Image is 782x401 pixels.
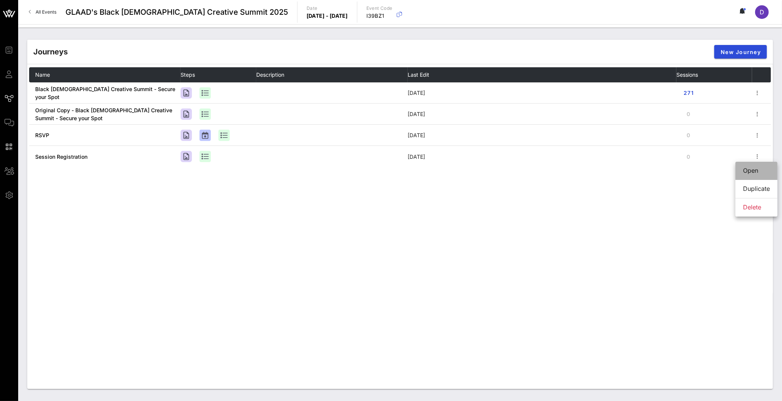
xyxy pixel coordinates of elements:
[35,153,87,160] a: Session Registration
[720,49,761,55] span: New Journey
[366,12,393,20] p: I39BZ1
[743,204,770,211] div: Delete
[29,67,181,82] th: Name: Not sorted. Activate to sort ascending.
[676,86,701,100] button: 271
[36,9,56,15] span: All Events
[181,71,195,78] span: Steps
[307,5,348,12] p: Date
[676,71,698,78] span: Sessions
[755,5,769,19] div: D
[408,132,425,138] span: [DATE]
[408,111,425,117] span: [DATE]
[307,12,348,20] p: [DATE] - [DATE]
[682,90,695,96] span: 271
[35,107,172,121] a: Original Copy - Black [DEMOGRAPHIC_DATA] Creative Summit - Secure your Spot
[408,71,429,78] span: Last Edit
[256,71,284,78] span: Description
[181,67,256,82] th: Steps
[65,6,288,18] span: GLAAD's Black [DEMOGRAPHIC_DATA] Creative Summit 2025
[33,46,68,57] div: Journeys
[35,86,175,100] a: Black [DEMOGRAPHIC_DATA] Creative Summit - Secure your Spot
[35,132,49,138] a: RSVP
[408,153,425,160] span: [DATE]
[408,90,425,96] span: [DATE]
[743,185,770,192] div: Duplicate
[24,6,61,18] a: All Events
[760,8,764,16] span: D
[35,71,50,78] span: Name
[714,45,767,59] button: New Journey
[676,67,752,82] th: Sessions: Not sorted. Activate to sort ascending.
[256,67,408,82] th: Description: Not sorted. Activate to sort ascending.
[408,67,676,82] th: Last Edit: Not sorted. Activate to sort ascending.
[366,5,393,12] p: Event Code
[743,167,770,174] div: Open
